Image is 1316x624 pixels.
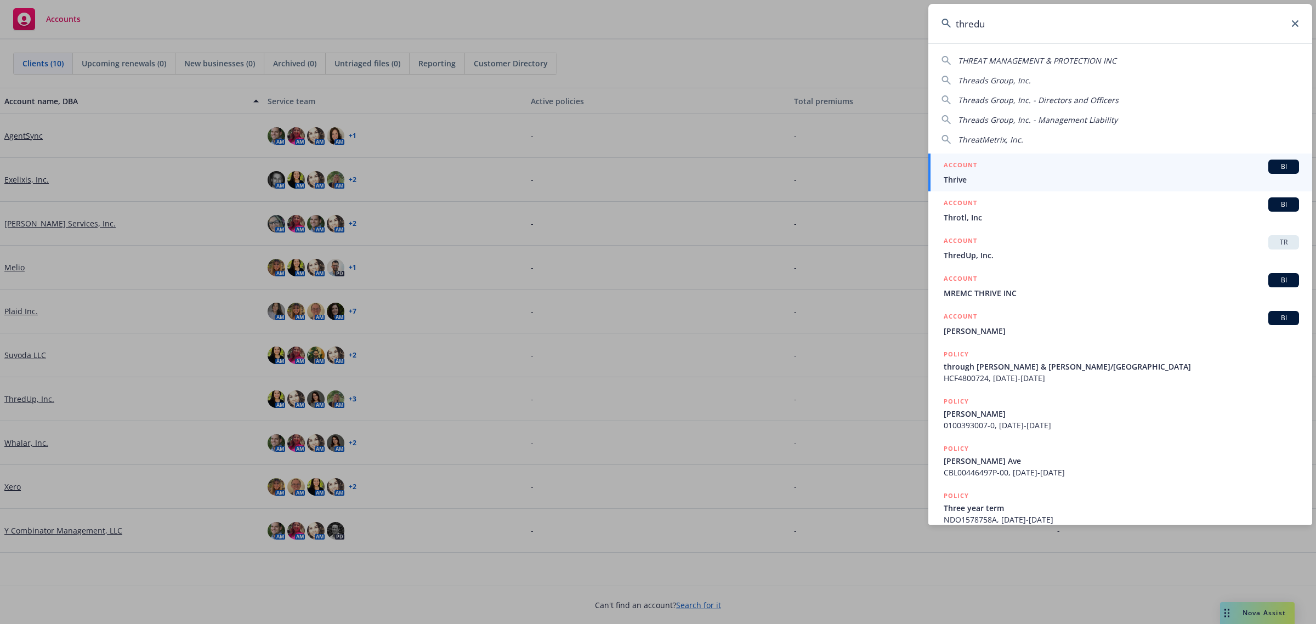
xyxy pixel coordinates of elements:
span: HCF4800724, [DATE]-[DATE] [944,372,1299,384]
span: [PERSON_NAME] [944,408,1299,419]
h5: POLICY [944,443,969,454]
span: Three year term [944,502,1299,514]
a: ACCOUNTTRThredUp, Inc. [928,229,1312,267]
span: MREMC THRIVE INC [944,287,1299,299]
span: Threads Group, Inc. - Management Liability [958,115,1118,125]
span: ThreatMetrix, Inc. [958,134,1023,145]
span: BI [1273,275,1295,285]
span: THREAT MANAGEMENT & PROTECTION INC [958,55,1116,66]
h5: POLICY [944,349,969,360]
span: Throtl, Inc [944,212,1299,223]
h5: POLICY [944,396,969,407]
h5: ACCOUNT [944,235,977,248]
h5: ACCOUNT [944,160,977,173]
a: ACCOUNTBIMREMC THRIVE INC [928,267,1312,305]
h5: ACCOUNT [944,197,977,211]
span: BI [1273,313,1295,323]
a: ACCOUNTBIThrotl, Inc [928,191,1312,229]
span: 0100393007-0, [DATE]-[DATE] [944,419,1299,431]
span: CBL00446497P-00, [DATE]-[DATE] [944,467,1299,478]
span: TR [1273,237,1295,247]
a: POLICYThree year termNDO1578758A, [DATE]-[DATE] [928,484,1312,531]
span: ThredUp, Inc. [944,249,1299,261]
a: POLICY[PERSON_NAME] AveCBL00446497P-00, [DATE]-[DATE] [928,437,1312,484]
span: BI [1273,162,1295,172]
h5: ACCOUNT [944,311,977,324]
h5: ACCOUNT [944,273,977,286]
span: [PERSON_NAME] Ave [944,455,1299,467]
a: POLICY[PERSON_NAME]0100393007-0, [DATE]-[DATE] [928,390,1312,437]
span: Threads Group, Inc. - Directors and Officers [958,95,1119,105]
a: ACCOUNTBIThrive [928,154,1312,191]
span: NDO1578758A, [DATE]-[DATE] [944,514,1299,525]
span: BI [1273,200,1295,209]
a: ACCOUNTBI[PERSON_NAME] [928,305,1312,343]
span: Threads Group, Inc. [958,75,1031,86]
span: Thrive [944,174,1299,185]
input: Search... [928,4,1312,43]
h5: POLICY [944,490,969,501]
a: POLICYthrough [PERSON_NAME] & [PERSON_NAME]/[GEOGRAPHIC_DATA]HCF4800724, [DATE]-[DATE] [928,343,1312,390]
span: through [PERSON_NAME] & [PERSON_NAME]/[GEOGRAPHIC_DATA] [944,361,1299,372]
span: [PERSON_NAME] [944,325,1299,337]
